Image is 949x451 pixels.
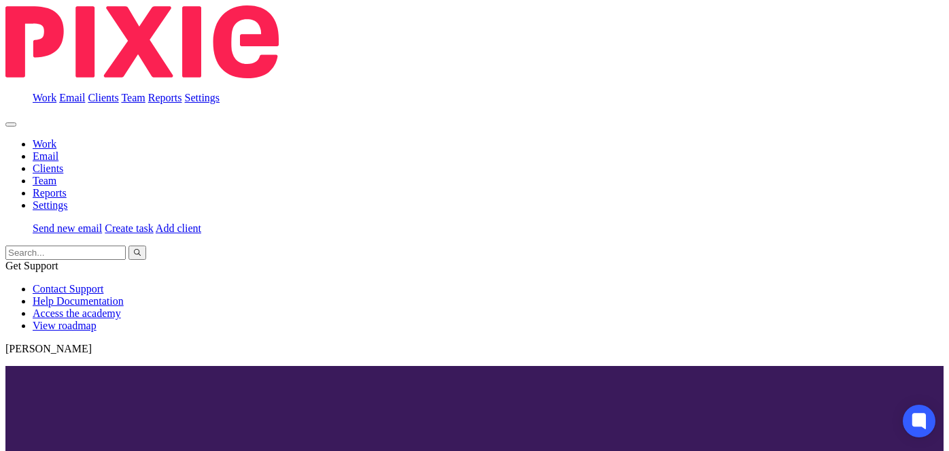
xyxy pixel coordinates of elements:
[33,320,97,331] a: View roadmap
[33,92,56,103] a: Work
[5,343,944,355] p: [PERSON_NAME]
[5,246,126,260] input: Search
[128,246,146,260] button: Search
[156,222,201,234] a: Add client
[33,163,63,174] a: Clients
[121,92,145,103] a: Team
[33,138,56,150] a: Work
[33,199,68,211] a: Settings
[33,175,56,186] a: Team
[88,92,118,103] a: Clients
[33,307,121,319] a: Access the academy
[59,92,85,103] a: Email
[148,92,182,103] a: Reports
[33,283,103,295] a: Contact Support
[5,5,279,78] img: Pixie
[5,260,58,271] span: Get Support
[185,92,220,103] a: Settings
[33,295,124,307] a: Help Documentation
[33,222,102,234] a: Send new email
[33,150,58,162] a: Email
[33,187,67,199] a: Reports
[105,222,154,234] a: Create task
